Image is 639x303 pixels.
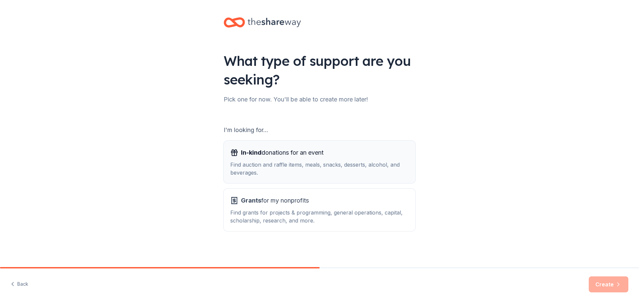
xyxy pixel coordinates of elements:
button: Grantsfor my nonprofitsFind grants for projects & programming, general operations, capital, schol... [224,189,415,231]
span: donations for an event [241,147,323,158]
div: Pick one for now. You'll be able to create more later! [224,94,415,105]
div: What type of support are you seeking? [224,52,415,89]
div: I'm looking for... [224,125,415,135]
span: for my nonprofits [241,195,309,206]
button: In-kinddonations for an eventFind auction and raffle items, meals, snacks, desserts, alcohol, and... [224,141,415,183]
button: Back [11,277,28,291]
span: In-kind [241,149,262,156]
span: Grants [241,197,261,204]
div: Find auction and raffle items, meals, snacks, desserts, alcohol, and beverages. [230,161,409,177]
div: Find grants for projects & programming, general operations, capital, scholarship, research, and m... [230,209,409,225]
